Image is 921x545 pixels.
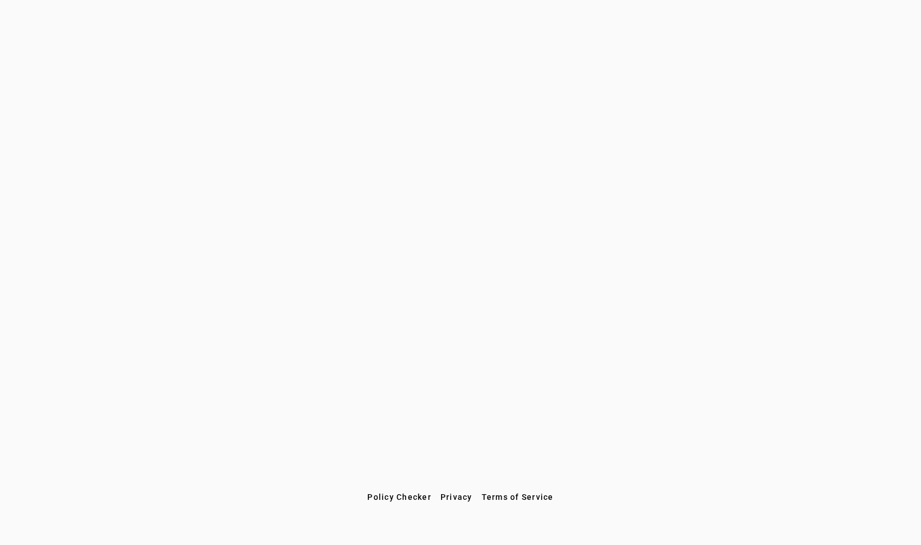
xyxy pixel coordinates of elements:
[363,487,436,507] button: Policy Checker
[367,492,431,502] span: Policy Checker
[436,487,477,507] button: Privacy
[477,487,558,507] button: Terms of Service
[440,492,473,502] span: Privacy
[482,492,554,502] span: Terms of Service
